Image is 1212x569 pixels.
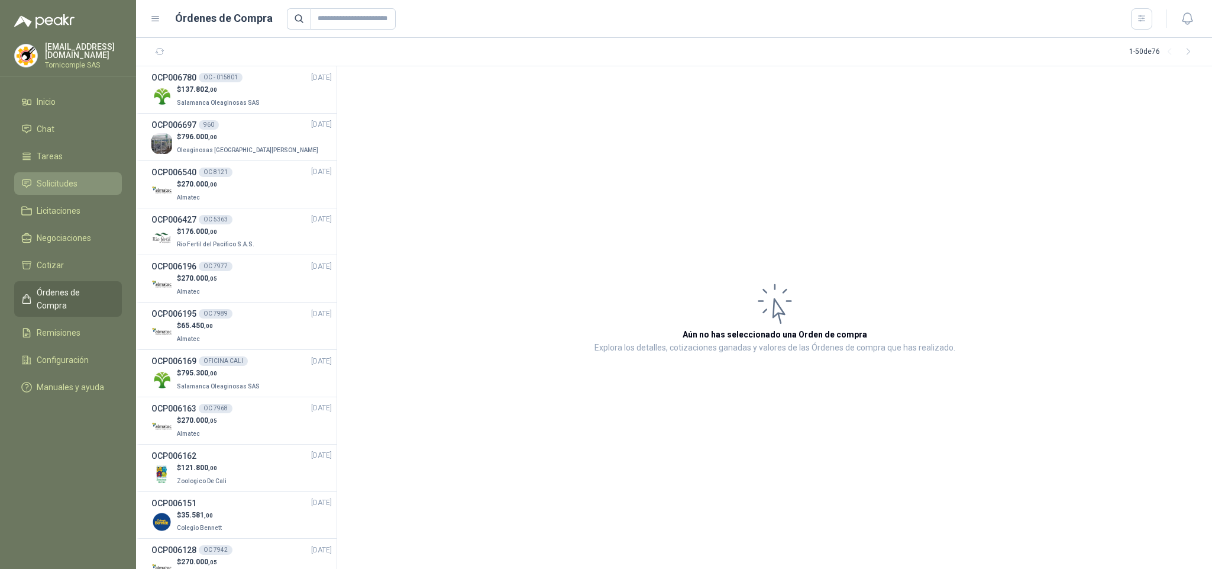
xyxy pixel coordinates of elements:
h3: OCP006151 [151,497,196,510]
span: ,00 [208,370,217,377]
h3: OCP006780 [151,71,196,84]
a: OCP006196OC 7977[DATE] Company Logo$270.000,05Almatec [151,260,332,297]
div: 1 - 50 de 76 [1129,43,1198,62]
h3: OCP006196 [151,260,196,273]
a: OCP006195OC 7989[DATE] Company Logo$65.450,00Almatec [151,307,332,345]
span: Cotizar [37,259,64,272]
a: Solicitudes [14,172,122,195]
span: 176.000 [181,227,217,236]
span: 270.000 [181,274,217,282]
span: ,05 [208,417,217,424]
p: Explora los detalles, cotizaciones ganadas y valores de las Órdenes de compra que has realizado. [594,341,955,355]
a: Chat [14,118,122,140]
span: 796.000 [181,133,217,141]
span: [DATE] [311,545,332,556]
img: Company Logo [151,322,172,343]
a: Negociaciones [14,227,122,249]
div: OC 8121 [199,168,232,177]
span: [DATE] [311,308,332,320]
span: 137.802 [181,85,217,94]
a: OCP006540OC 8121[DATE] Company Logo$270.000,00Almatec [151,166,332,203]
a: OCP006151[DATE] Company Logo$35.581,00Colegio Bennett [151,497,332,534]
span: [DATE] [311,403,332,414]
a: Configuración [14,349,122,371]
img: Company Logo [15,44,37,67]
p: [EMAIL_ADDRESS][DOMAIN_NAME] [45,43,122,59]
span: ,00 [208,229,217,235]
span: Solicitudes [37,177,77,190]
a: OCP006163OC 7968[DATE] Company Logo$270.000,05Almatec [151,402,332,439]
span: 270.000 [181,558,217,566]
img: Company Logo [151,227,172,248]
span: [DATE] [311,450,332,461]
a: Tareas [14,145,122,168]
span: ,00 [208,465,217,471]
p: $ [177,320,213,332]
p: $ [177,415,217,426]
span: [DATE] [311,119,332,130]
span: Negociaciones [37,232,91,245]
div: OC 7942 [199,545,232,555]
a: Remisiones [14,322,122,344]
img: Logo peakr [14,14,75,28]
span: Oleaginosas [GEOGRAPHIC_DATA][PERSON_NAME] [177,147,318,153]
span: Almatec [177,288,200,295]
span: [DATE] [311,166,332,178]
span: Remisiones [37,326,80,339]
div: OC 7968 [199,404,232,413]
span: 270.000 [181,416,217,425]
span: Chat [37,123,54,136]
h3: OCP006128 [151,544,196,557]
img: Company Logo [151,181,172,201]
span: ,00 [208,181,217,188]
p: $ [177,226,257,237]
p: $ [177,273,217,284]
h3: OCP006163 [151,402,196,415]
span: 35.581 [181,511,213,519]
span: ,00 [208,134,217,140]
span: 270.000 [181,180,217,188]
span: Colegio Bennett [177,525,222,531]
p: $ [177,84,262,95]
h3: OCP006195 [151,307,196,320]
a: Cotizar [14,254,122,277]
span: Zoologico De Cali [177,478,227,484]
span: 121.800 [181,464,217,472]
p: Tornicomple SAS [45,62,122,69]
a: OCP006162[DATE] Company Logo$121.800,00Zoologico De Cali [151,449,332,487]
span: [DATE] [311,497,332,509]
span: [DATE] [311,261,332,272]
span: 65.450 [181,322,213,330]
span: Órdenes de Compra [37,286,111,312]
a: OCP006780OC - 015801[DATE] Company Logo$137.802,00Salamanca Oleaginosas SAS [151,71,332,108]
span: Salamanca Oleaginosas SAS [177,383,260,390]
p: $ [177,131,321,143]
span: Almatec [177,430,200,437]
span: Configuración [37,353,89,367]
p: $ [177,557,217,568]
img: Company Logo [151,133,172,154]
h3: OCP006427 [151,213,196,226]
a: Licitaciones [14,200,122,222]
span: Rio Fertil del Pacífico S.A.S. [177,241,254,247]
div: OC 7977 [199,262,232,271]
h3: Aún no has seleccionado una Orden de compra [683,328,867,341]
span: [DATE] [311,214,332,225]
div: OFICINA CALI [199,356,248,366]
span: Inicio [37,95,56,108]
img: Company Logo [151,464,172,485]
h1: Órdenes de Compra [175,10,273,27]
span: ,00 [204,323,213,329]
h3: OCP006169 [151,355,196,368]
h3: OCP006540 [151,166,196,179]
a: OCP006427OC 5363[DATE] Company Logo$176.000,00Rio Fertil del Pacífico S.A.S. [151,213,332,250]
span: Salamanca Oleaginosas SAS [177,99,260,106]
p: $ [177,368,262,379]
img: Company Logo [151,86,172,107]
img: Company Logo [151,275,172,295]
div: 960 [199,120,219,130]
img: Company Logo [151,512,172,532]
span: ,00 [208,86,217,93]
span: Manuales y ayuda [37,381,104,394]
span: Tareas [37,150,63,163]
